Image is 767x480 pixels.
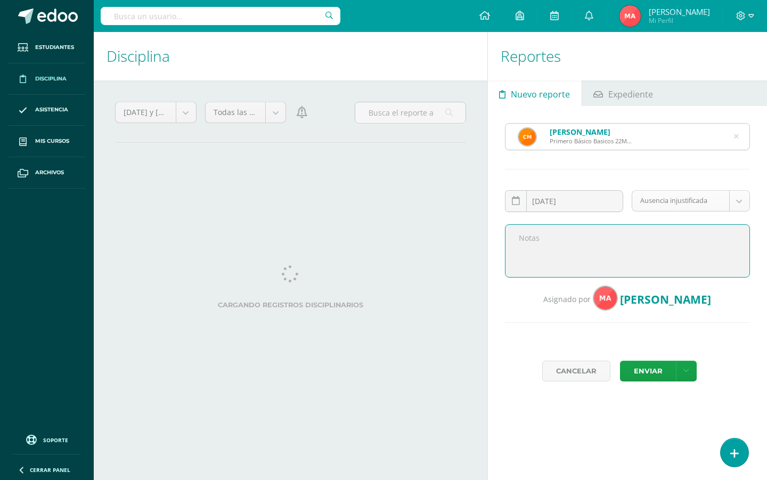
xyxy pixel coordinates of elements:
[582,80,665,106] a: Expediente
[649,16,710,25] span: Mi Perfil
[640,191,721,211] span: Ausencia injustificada
[43,436,68,444] span: Soporte
[9,95,85,126] a: Asistencia
[107,32,475,80] h1: Disciplina
[35,168,64,177] span: Archivos
[9,126,85,157] a: Mis cursos
[620,361,676,381] button: Enviar
[550,127,632,137] div: [PERSON_NAME]
[116,102,196,123] a: [DATE] y [DATE]
[35,105,68,114] span: Asistencia
[9,63,85,95] a: Disciplina
[206,102,286,123] a: Todas las categorías
[214,102,258,123] span: Todas las categorías
[620,292,711,307] span: [PERSON_NAME]
[505,191,623,211] input: Fecha de ocurrencia
[101,7,340,25] input: Busca un usuario...
[124,102,168,123] span: [DATE] y [DATE]
[593,286,617,310] img: 12ecad56ef4e52117aff8f81ddb9cf7f.png
[619,5,641,27] img: 12ecad56ef4e52117aff8f81ddb9cf7f.png
[9,157,85,189] a: Archivos
[542,361,610,381] a: Cancelar
[9,32,85,63] a: Estudiantes
[505,124,749,150] input: Busca un estudiante aquí...
[13,432,81,446] a: Soporte
[488,80,582,106] a: Nuevo reporte
[35,137,69,145] span: Mis cursos
[632,191,749,211] a: Ausencia injustificada
[35,75,67,83] span: Disciplina
[35,43,74,52] span: Estudiantes
[131,301,450,309] label: Cargando registros disciplinarios
[519,128,536,145] img: cdcaecd9e0c4f49de4acb8f2561f57a7.png
[649,6,710,17] span: [PERSON_NAME]
[550,137,632,145] div: Primero Básico Basicos 22MMCE01
[501,32,754,80] h1: Reportes
[355,102,466,123] input: Busca el reporte aquí
[608,82,653,107] span: Expediente
[543,294,591,304] span: Asignado por
[511,82,570,107] span: Nuevo reporte
[30,466,70,474] span: Cerrar panel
